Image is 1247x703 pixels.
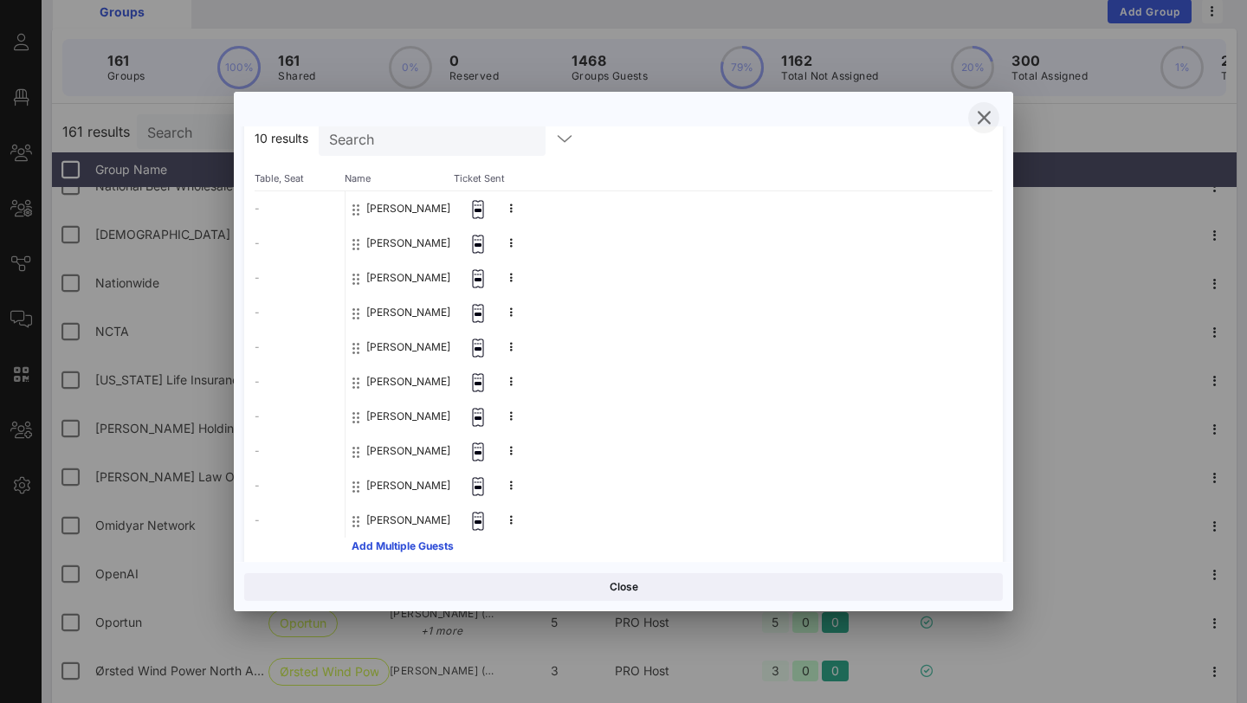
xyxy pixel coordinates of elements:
button: [PERSON_NAME] [366,330,450,364]
span: 10 results [255,133,308,144]
button: [PERSON_NAME] [366,295,450,330]
button: [PERSON_NAME] [366,261,450,295]
button: [PERSON_NAME] [366,364,450,399]
button: [PERSON_NAME] [366,503,450,538]
button: [PERSON_NAME] [366,226,450,261]
button: [PERSON_NAME] [366,434,450,468]
span: Ticket Sent [454,173,494,184]
button: Close [244,573,1003,601]
button: [PERSON_NAME] [366,399,450,434]
span: Table, Seat [255,173,345,184]
button: [PERSON_NAME] [366,468,450,503]
button: Add Multiple Guests [352,541,454,551]
button: [PERSON_NAME] [366,191,450,226]
span: Name [345,173,457,184]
